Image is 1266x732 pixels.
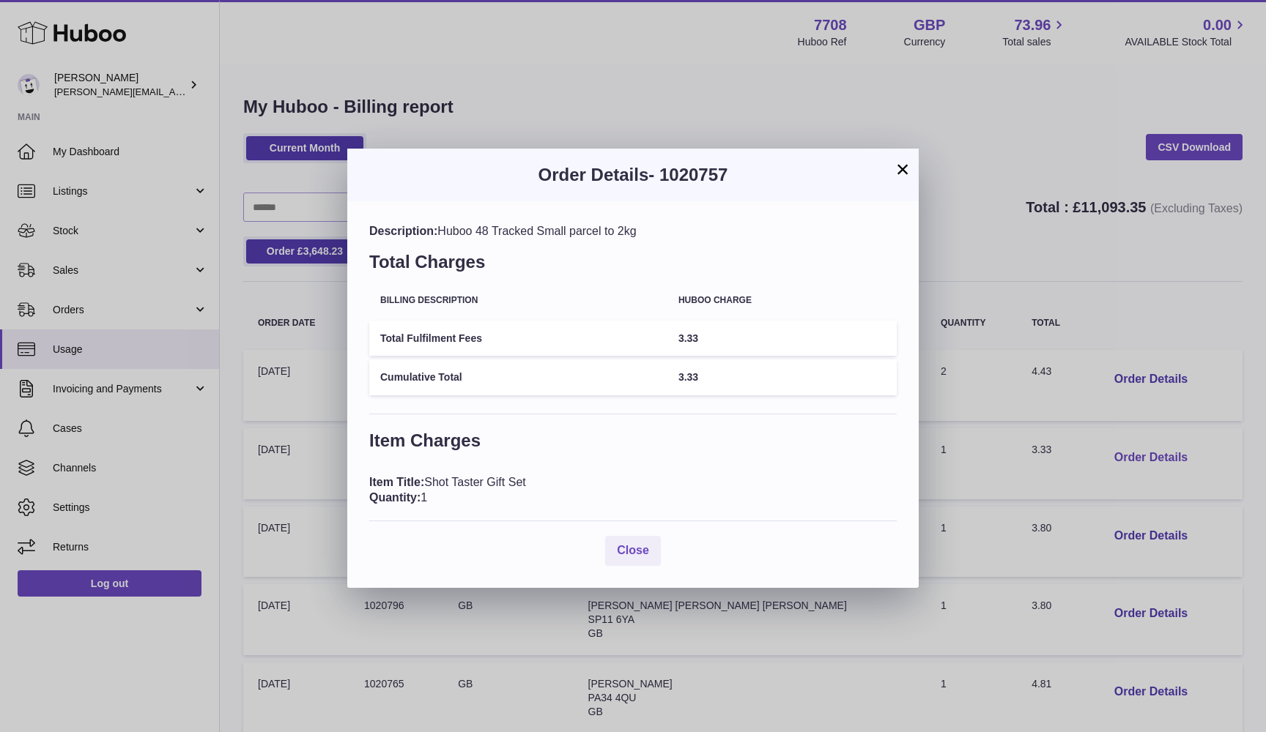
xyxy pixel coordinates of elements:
[369,474,897,506] div: Shot Taster Gift Set 1
[369,225,437,237] span: Description:
[369,285,667,316] th: Billing Description
[617,544,649,556] span: Close
[605,536,661,566] button: Close
[369,163,897,187] h3: Order Details
[369,359,667,395] td: Cumulative Total
[369,476,424,488] span: Item Title:
[369,321,667,356] td: Total Fulfilment Fees
[894,160,911,178] button: ×
[369,223,897,239] div: Huboo 48 Tracked Small parcel to 2kg
[678,332,698,344] span: 3.33
[369,491,421,504] span: Quantity:
[648,165,728,184] span: - 1020757
[667,285,897,316] th: Huboo charge
[369,429,897,460] h3: Item Charges
[678,371,698,383] span: 3.33
[369,250,897,281] h3: Total Charges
